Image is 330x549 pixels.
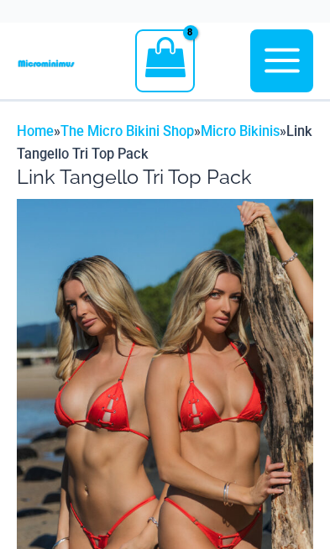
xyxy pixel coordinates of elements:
[17,165,313,189] h1: Link Tangello Tri Top Pack
[17,60,76,68] img: MM SHOP LOGO FLAT
[60,123,194,139] a: The Micro Bikini Shop
[135,29,195,92] a: View Shopping Cart, 8 items
[17,123,312,162] span: » » »
[201,123,280,139] a: Micro Bikinis
[17,123,312,162] span: Link Tangello Tri Top Pack
[17,123,54,139] a: Home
